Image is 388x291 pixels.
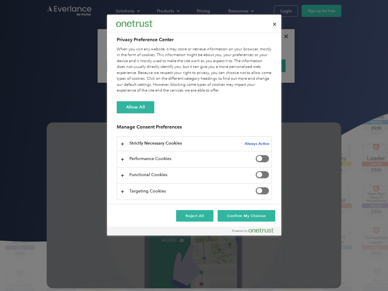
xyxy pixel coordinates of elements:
[117,124,272,133] h3: Manage Consent Preferences
[107,15,281,236] div: Preference center
[232,228,273,233] img: Powered by OneTrust Opens in a new Tab
[116,20,152,27] img: Everlance
[232,228,278,236] a: Powered by OneTrust Opens in a new Tab
[117,46,272,94] div: When you visit any website, it may store or retrieve information on your browser, mostly in the f...
[45,36,75,49] input: Submit
[117,101,154,113] button: Allow All
[107,15,281,236] div: Privacy Preference Center
[268,18,281,31] button: Close
[176,210,214,222] button: Reject All
[218,210,275,222] button: Confirm My Choices
[117,36,272,43] h2: Privacy Preference Center
[116,18,152,30] div: Everlance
